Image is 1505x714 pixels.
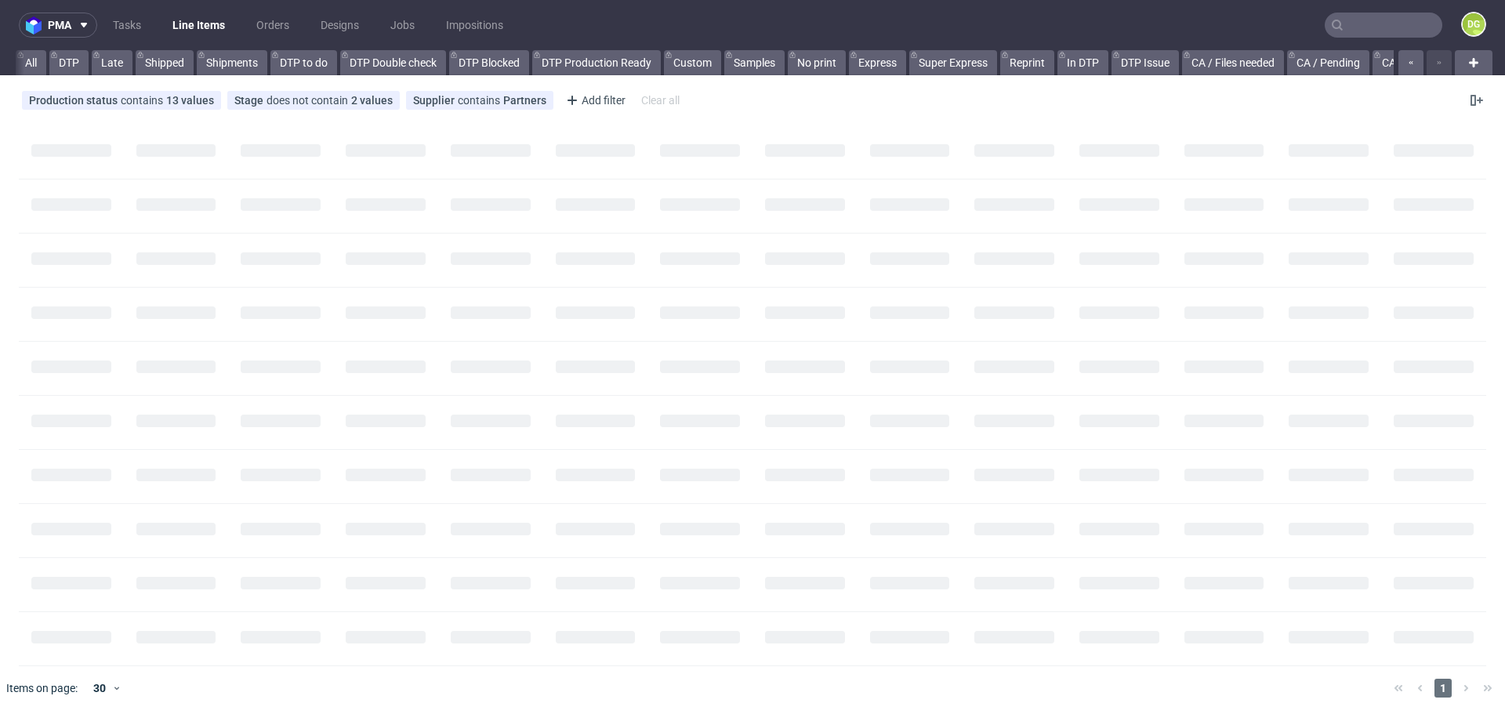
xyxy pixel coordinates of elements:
a: Designs [311,13,368,38]
button: pma [19,13,97,38]
a: Reprint [1000,50,1054,75]
a: Tasks [103,13,150,38]
a: Shipped [136,50,194,75]
a: Custom [664,50,721,75]
img: logo [26,16,48,34]
a: Jobs [381,13,424,38]
a: Super Express [909,50,997,75]
a: Samples [724,50,785,75]
a: CA / Rejected [1373,50,1456,75]
a: DTP Double check [340,50,446,75]
span: Production status [29,94,121,107]
a: DTP [49,50,89,75]
div: 30 [84,677,112,699]
a: Line Items [163,13,234,38]
span: Items on page: [6,680,78,696]
div: 13 values [166,94,214,107]
a: Impositions [437,13,513,38]
span: Stage [234,94,267,107]
a: Orders [247,13,299,38]
a: All [16,50,46,75]
div: Add filter [560,88,629,113]
div: Partners [503,94,546,107]
a: DTP Production Ready [532,50,661,75]
span: contains [121,94,166,107]
span: contains [458,94,503,107]
a: In DTP [1057,50,1108,75]
span: 1 [1434,679,1452,698]
a: Late [92,50,132,75]
a: DTP to do [270,50,337,75]
a: DTP Issue [1112,50,1179,75]
div: 2 values [351,94,393,107]
span: Supplier [413,94,458,107]
span: pma [48,20,71,31]
a: CA / Files needed [1182,50,1284,75]
span: does not contain [267,94,351,107]
div: Clear all [638,89,683,111]
figcaption: DG [1463,13,1485,35]
a: Shipments [197,50,267,75]
a: No print [788,50,846,75]
a: DTP Blocked [449,50,529,75]
a: Express [849,50,906,75]
a: CA / Pending [1287,50,1369,75]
